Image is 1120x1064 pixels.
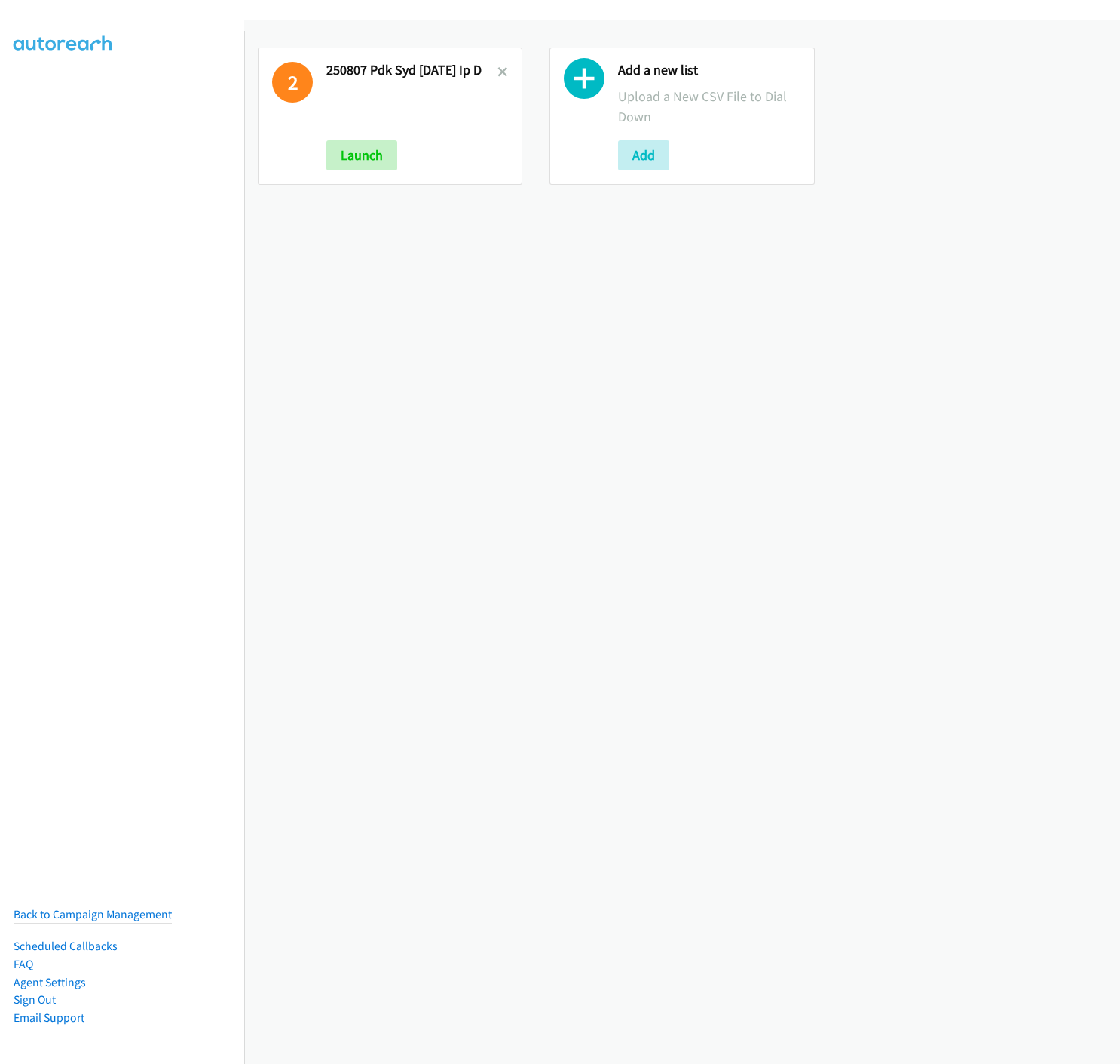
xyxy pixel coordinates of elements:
[326,62,497,79] h2: 250807 Pdk Syd [DATE] Ip D
[618,62,800,79] h2: Add a new list
[14,992,56,1007] a: Sign Out
[618,86,800,127] p: Upload a New CSV File to Dial Down
[14,907,172,921] a: Back to Campaign Management
[14,1010,84,1025] a: Email Support
[14,939,118,953] a: Scheduled Callbacks
[326,140,397,170] button: Launch
[618,140,669,170] button: Add
[14,957,33,971] a: FAQ
[14,975,86,989] a: Agent Settings
[272,62,313,103] h1: 2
